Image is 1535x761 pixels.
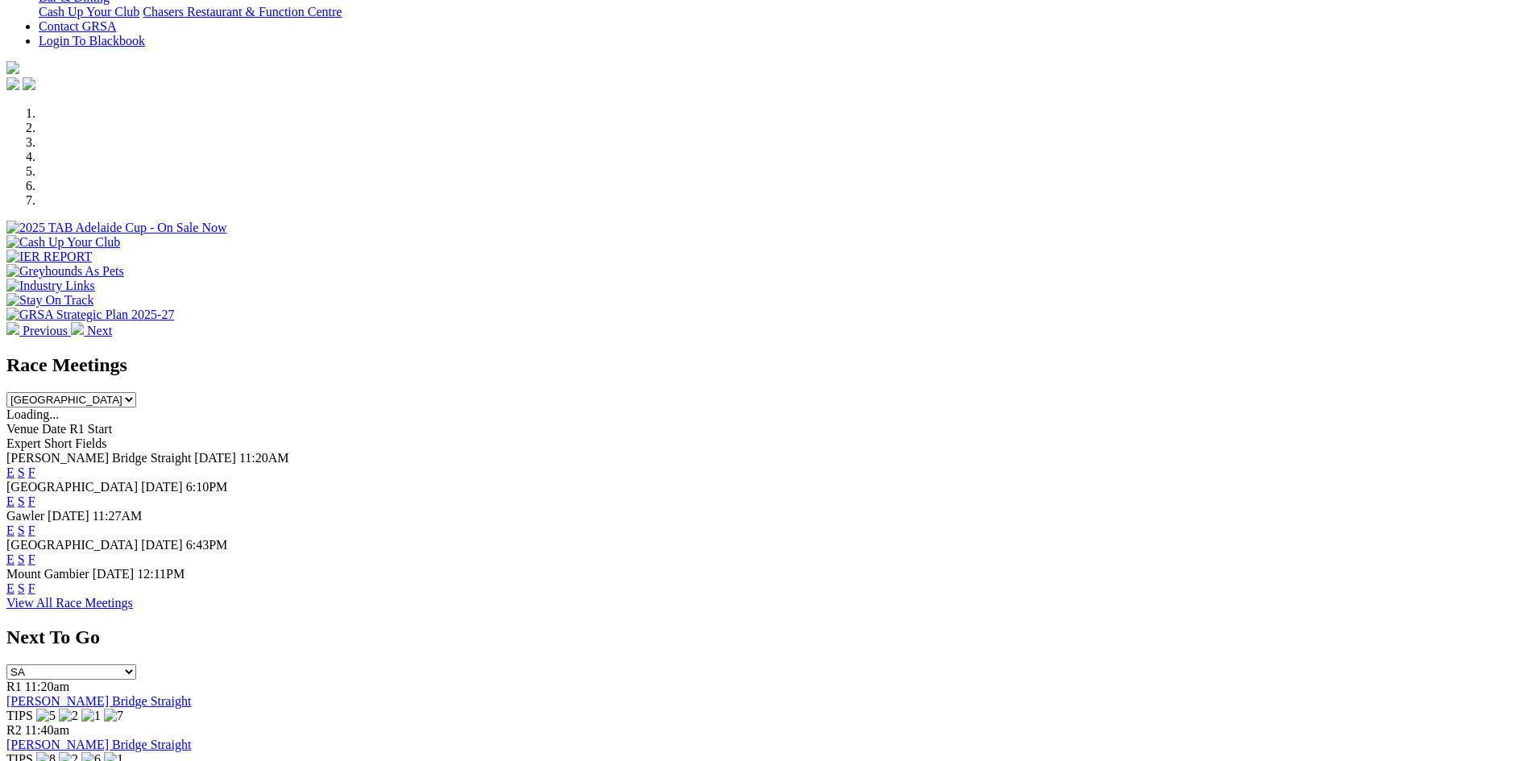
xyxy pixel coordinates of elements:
[141,538,183,552] span: [DATE]
[6,523,15,537] a: E
[6,264,124,279] img: Greyhounds As Pets
[18,494,25,508] a: S
[93,567,135,581] span: [DATE]
[6,293,93,308] img: Stay On Track
[6,324,71,337] a: Previous
[143,5,342,19] a: Chasers Restaurant & Function Centre
[28,581,35,595] a: F
[6,322,19,335] img: chevron-left-pager-white.svg
[6,354,1529,376] h2: Race Meetings
[48,509,89,523] span: [DATE]
[28,552,35,566] a: F
[6,723,22,737] span: R2
[6,552,15,566] a: E
[36,709,56,723] img: 5
[23,77,35,90] img: twitter.svg
[28,494,35,508] a: F
[81,709,101,723] img: 1
[6,567,89,581] span: Mount Gambier
[6,694,191,708] a: [PERSON_NAME] Bridge Straight
[6,250,92,264] img: IER REPORT
[44,436,73,450] span: Short
[6,235,120,250] img: Cash Up Your Club
[87,324,112,337] span: Next
[18,552,25,566] a: S
[71,324,112,337] a: Next
[28,465,35,479] a: F
[6,77,19,90] img: facebook.svg
[6,538,138,552] span: [GEOGRAPHIC_DATA]
[18,465,25,479] a: S
[6,581,15,595] a: E
[186,538,228,552] span: 6:43PM
[6,422,39,436] span: Venue
[39,5,1529,19] div: Bar & Dining
[39,19,116,33] a: Contact GRSA
[69,422,112,436] span: R1 Start
[42,422,66,436] span: Date
[6,436,41,450] span: Expert
[18,523,25,537] a: S
[39,34,145,48] a: Login To Blackbook
[137,567,185,581] span: 12:11PM
[6,494,15,508] a: E
[25,680,69,693] span: 11:20am
[23,324,68,337] span: Previous
[186,480,228,494] span: 6:10PM
[6,465,15,479] a: E
[59,709,78,723] img: 2
[39,5,139,19] a: Cash Up Your Club
[6,61,19,74] img: logo-grsa-white.png
[6,308,174,322] img: GRSA Strategic Plan 2025-27
[6,627,1529,648] h2: Next To Go
[6,279,95,293] img: Industry Links
[104,709,123,723] img: 7
[239,451,289,465] span: 11:20AM
[6,709,33,722] span: TIPS
[6,509,44,523] span: Gawler
[71,322,84,335] img: chevron-right-pager-white.svg
[18,581,25,595] a: S
[6,596,133,610] a: View All Race Meetings
[141,480,183,494] span: [DATE]
[75,436,106,450] span: Fields
[6,680,22,693] span: R1
[6,407,59,421] span: Loading...
[6,480,138,494] span: [GEOGRAPHIC_DATA]
[6,221,227,235] img: 2025 TAB Adelaide Cup - On Sale Now
[25,723,69,737] span: 11:40am
[194,451,236,465] span: [DATE]
[6,451,191,465] span: [PERSON_NAME] Bridge Straight
[93,509,143,523] span: 11:27AM
[28,523,35,537] a: F
[6,738,191,751] a: [PERSON_NAME] Bridge Straight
